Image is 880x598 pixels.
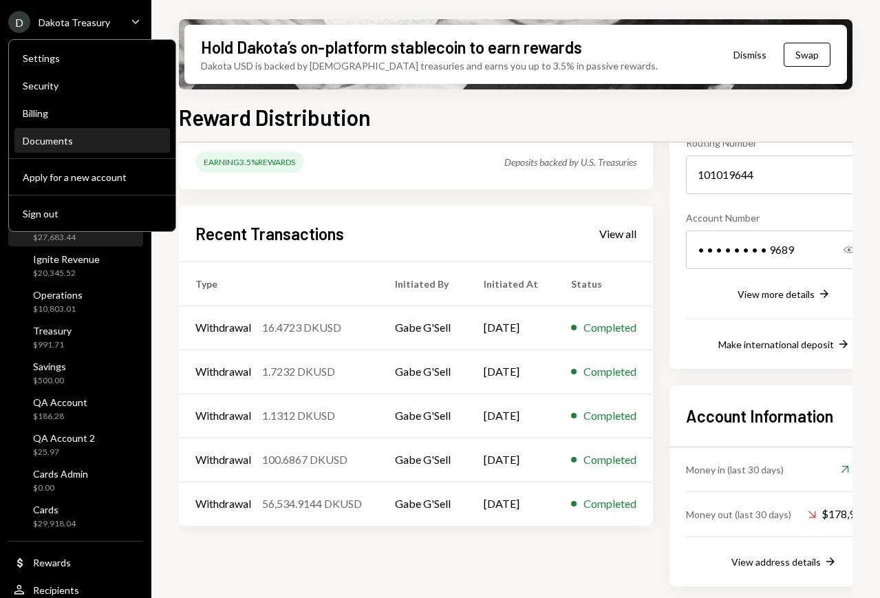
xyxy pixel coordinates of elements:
[195,495,251,512] div: Withdrawal
[378,261,467,306] th: Initiated By
[33,482,88,494] div: $0.00
[583,363,636,380] div: Completed
[467,350,555,394] td: [DATE]
[716,39,784,71] button: Dismiss
[599,227,636,241] div: View all
[467,438,555,482] td: [DATE]
[262,451,347,468] div: 100.6867 DKUSD
[467,394,555,438] td: [DATE]
[8,550,143,575] a: Rewards
[23,52,162,64] div: Settings
[8,11,30,33] div: D
[201,58,658,73] div: Dakota USD is backed by [DEMOGRAPHIC_DATA] treasuries and earns you up to 3.5% in passive rewards.
[23,80,162,92] div: Security
[33,325,72,337] div: Treasury
[195,222,344,245] h2: Recent Transactions
[39,17,110,28] div: Dakota Treasury
[33,504,76,515] div: Cards
[33,303,83,315] div: $10,803.01
[8,392,143,425] a: QA Account$186.28
[33,396,87,408] div: QA Account
[378,306,467,350] td: Gabe G'Sell
[738,288,815,300] div: View more details
[504,156,636,168] div: Deposits backed by U.S. Treasuries
[14,165,170,190] button: Apply for a new account
[33,584,79,596] div: Recipients
[8,356,143,389] a: Savings$500.00
[33,557,71,568] div: Rewards
[195,363,251,380] div: Withdrawal
[33,518,76,530] div: $29,918.04
[686,507,791,522] div: Money out (last 30 days)
[33,268,100,279] div: $20,345.52
[784,43,830,67] button: Swap
[33,253,100,265] div: Ignite Revenue
[23,208,162,220] div: Sign out
[8,285,143,318] a: Operations$10,803.01
[8,321,143,354] a: Treasury$991.71
[33,447,95,458] div: $25.97
[262,319,341,336] div: 16.4723 DKUSD
[583,319,636,336] div: Completed
[33,361,66,372] div: Savings
[14,128,170,153] a: Documents
[33,339,72,351] div: $991.71
[195,407,251,424] div: Withdrawal
[731,556,821,568] div: View address details
[467,261,555,306] th: Initiated At
[33,375,66,387] div: $500.00
[23,107,162,119] div: Billing
[14,73,170,98] a: Security
[14,45,170,70] a: Settings
[583,451,636,468] div: Completed
[8,464,143,497] a: Cards Admin$0.00
[8,249,143,282] a: Ignite Revenue$20,345.52
[201,36,582,58] div: Hold Dakota’s on-platform stablecoin to earn rewards
[378,350,467,394] td: Gabe G'Sell
[14,202,170,226] button: Sign out
[23,135,162,147] div: Documents
[195,151,303,173] div: Earning 3.5% Rewards
[718,337,850,352] button: Make international deposit
[262,407,335,424] div: 1.1312 DKUSD
[378,394,467,438] td: Gabe G'Sell
[731,555,837,570] button: View address details
[467,306,555,350] td: [DATE]
[33,411,87,423] div: $186.28
[8,500,143,533] a: Cards$29,918.04
[195,319,251,336] div: Withdrawal
[8,428,143,461] a: QA Account 2$25.97
[686,462,784,477] div: Money in (last 30 days)
[14,100,170,125] a: Billing
[599,226,636,241] a: View all
[555,261,653,306] th: Status
[262,363,335,380] div: 1.7232 DKUSD
[378,438,467,482] td: Gabe G'Sell
[179,261,378,306] th: Type
[718,339,834,350] div: Make international deposit
[195,451,251,468] div: Withdrawal
[583,407,636,424] div: Completed
[179,103,371,131] h1: Reward Distribution
[23,171,162,183] div: Apply for a new account
[378,482,467,526] td: Gabe G'Sell
[262,495,362,512] div: 56,534.9144 DKUSD
[583,495,636,512] div: Completed
[33,289,83,301] div: Operations
[33,232,120,244] div: $27,683.44
[33,432,95,444] div: QA Account 2
[33,468,88,480] div: Cards Admin
[738,287,831,302] button: View more details
[467,482,555,526] td: [DATE]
